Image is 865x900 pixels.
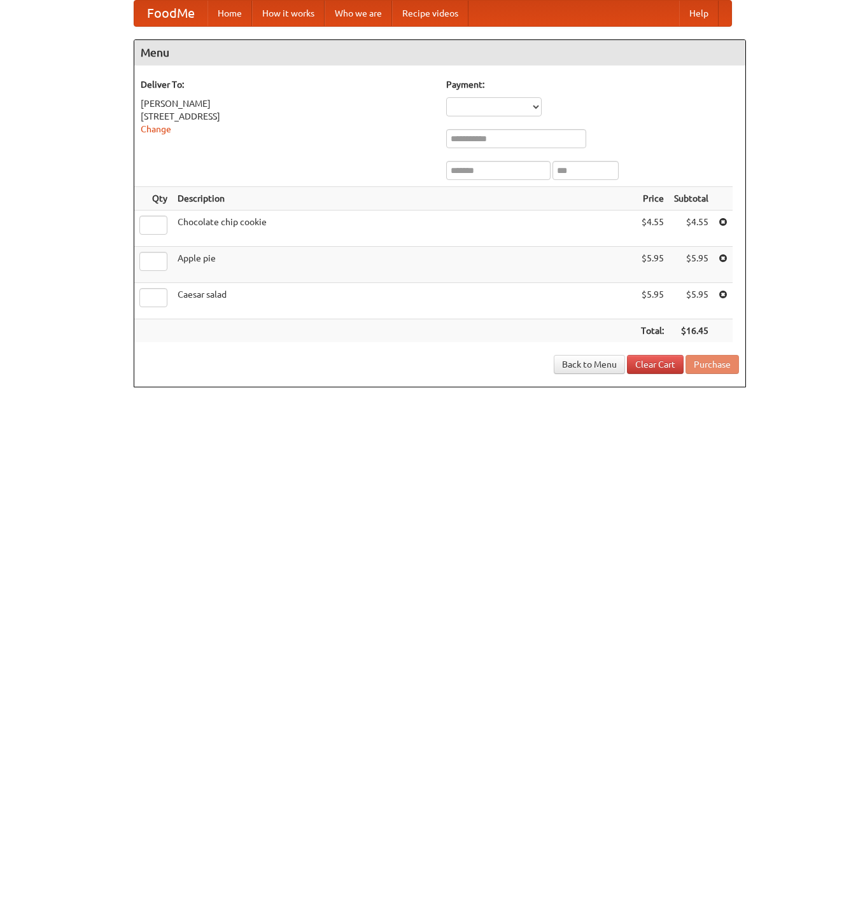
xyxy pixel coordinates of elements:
[325,1,392,26] a: Who we are
[636,247,669,283] td: $5.95
[636,283,669,319] td: $5.95
[669,187,714,211] th: Subtotal
[207,1,252,26] a: Home
[392,1,468,26] a: Recipe videos
[679,1,719,26] a: Help
[172,211,636,247] td: Chocolate chip cookie
[172,283,636,319] td: Caesar salad
[669,211,714,247] td: $4.55
[141,110,433,123] div: [STREET_ADDRESS]
[252,1,325,26] a: How it works
[636,319,669,343] th: Total:
[446,78,739,91] h5: Payment:
[134,1,207,26] a: FoodMe
[134,40,745,66] h4: Menu
[554,355,625,374] a: Back to Menu
[627,355,684,374] a: Clear Cart
[669,319,714,343] th: $16.45
[172,187,636,211] th: Description
[669,247,714,283] td: $5.95
[172,247,636,283] td: Apple pie
[636,187,669,211] th: Price
[636,211,669,247] td: $4.55
[686,355,739,374] button: Purchase
[134,187,172,211] th: Qty
[669,283,714,319] td: $5.95
[141,124,171,134] a: Change
[141,97,433,110] div: [PERSON_NAME]
[141,78,433,91] h5: Deliver To:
